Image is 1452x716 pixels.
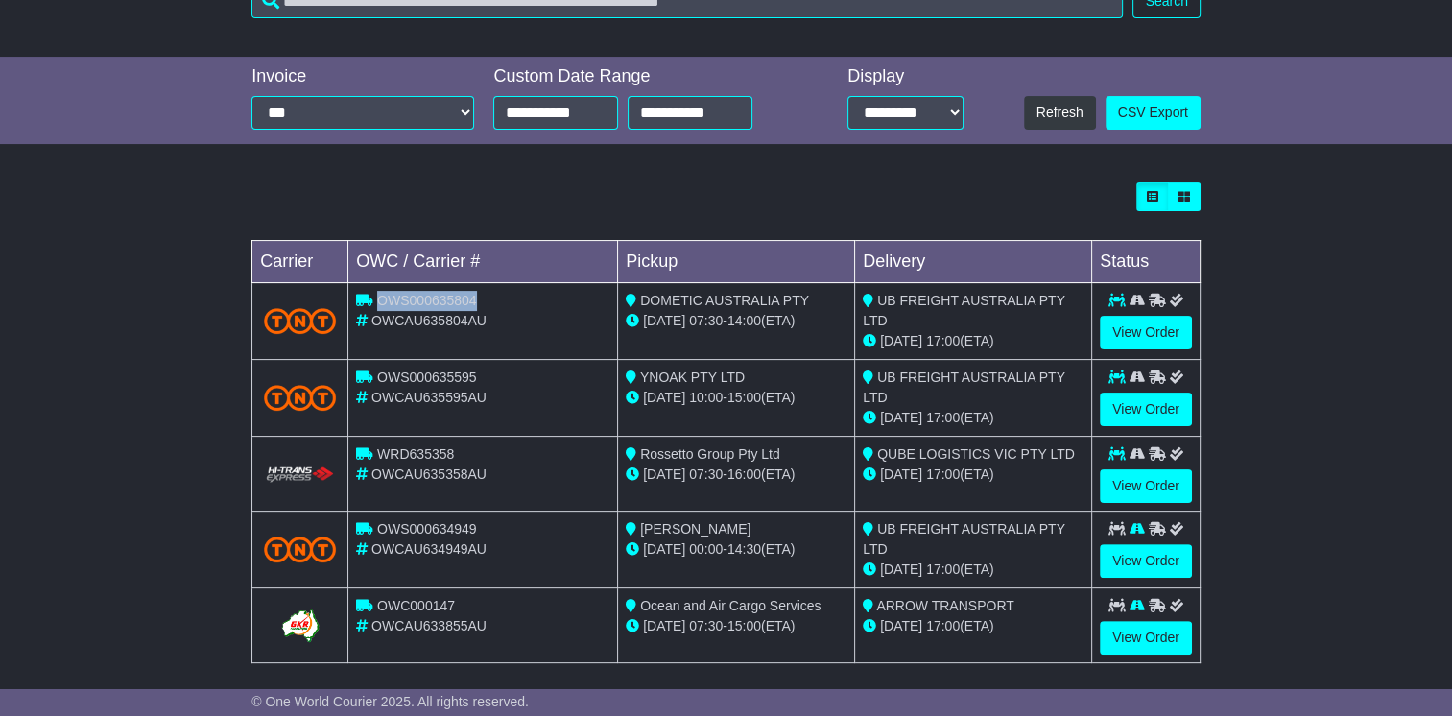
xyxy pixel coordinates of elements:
span: [DATE] [643,466,685,482]
span: [PERSON_NAME] [640,521,750,537]
a: View Order [1100,544,1192,578]
span: 17:00 [926,410,960,425]
span: 14:00 [727,313,761,328]
span: [DATE] [880,618,922,633]
span: UB FREIGHT AUSTRALIA PTY LTD [863,293,1064,328]
img: TNT_Domestic.png [264,385,336,411]
span: 17:00 [926,466,960,482]
span: 17:00 [926,333,960,348]
img: HiTrans.png [264,465,336,484]
span: 07:30 [689,313,723,328]
div: Custom Date Range [493,66,797,87]
span: QUBE LOGISTICS VIC PTY LTD [877,446,1075,462]
span: OWCAU635595AU [371,390,487,405]
span: © One World Courier 2025. All rights reserved. [251,694,529,709]
a: View Order [1100,469,1192,503]
span: OWC000147 [377,598,455,613]
span: OWCAU633855AU [371,618,487,633]
td: Delivery [855,241,1092,283]
span: 14:30 [727,541,761,557]
div: - (ETA) [626,616,846,636]
span: 15:00 [727,618,761,633]
a: View Order [1100,316,1192,349]
span: Rossetto Group Pty Ltd [640,446,780,462]
div: (ETA) [863,616,1083,636]
span: DOMETIC AUSTRALIA PTY [640,293,809,308]
span: Ocean and Air Cargo Services [640,598,821,613]
div: - (ETA) [626,388,846,408]
a: CSV Export [1106,96,1201,130]
span: [DATE] [880,333,922,348]
a: View Order [1100,393,1192,426]
div: - (ETA) [626,311,846,331]
div: (ETA) [863,560,1083,580]
a: View Order [1100,621,1192,655]
button: Refresh [1024,96,1096,130]
span: [DATE] [880,410,922,425]
span: WRD635358 [377,446,454,462]
td: Status [1092,241,1201,283]
span: 10:00 [689,390,723,405]
span: [DATE] [643,313,685,328]
span: 17:00 [926,561,960,577]
span: OWS000635804 [377,293,477,308]
span: 15:00 [727,390,761,405]
div: (ETA) [863,408,1083,428]
span: 07:30 [689,618,723,633]
div: (ETA) [863,465,1083,485]
td: Pickup [618,241,855,283]
img: TNT_Domestic.png [264,537,336,562]
span: YNOAK PTY LTD [640,370,745,385]
span: OWS000635595 [377,370,477,385]
span: [DATE] [643,390,685,405]
img: TNT_Domestic.png [264,308,336,334]
span: [DATE] [643,541,685,557]
td: OWC / Carrier # [348,241,618,283]
div: - (ETA) [626,465,846,485]
div: Invoice [251,66,474,87]
span: ARROW TRANSPORT [876,598,1013,613]
span: UB FREIGHT AUSTRALIA PTY LTD [863,521,1064,557]
span: 07:30 [689,466,723,482]
span: UB FREIGHT AUSTRALIA PTY LTD [863,370,1064,405]
span: OWCAU635804AU [371,313,487,328]
span: 17:00 [926,618,960,633]
span: [DATE] [880,466,922,482]
span: OWCAU634949AU [371,541,487,557]
span: 16:00 [727,466,761,482]
td: Carrier [252,241,348,283]
span: OWS000634949 [377,521,477,537]
span: OWCAU635358AU [371,466,487,482]
img: GetCarrierServiceLogo [278,607,322,645]
div: (ETA) [863,331,1083,351]
span: [DATE] [880,561,922,577]
div: - (ETA) [626,539,846,560]
div: Display [847,66,964,87]
span: [DATE] [643,618,685,633]
span: 00:00 [689,541,723,557]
